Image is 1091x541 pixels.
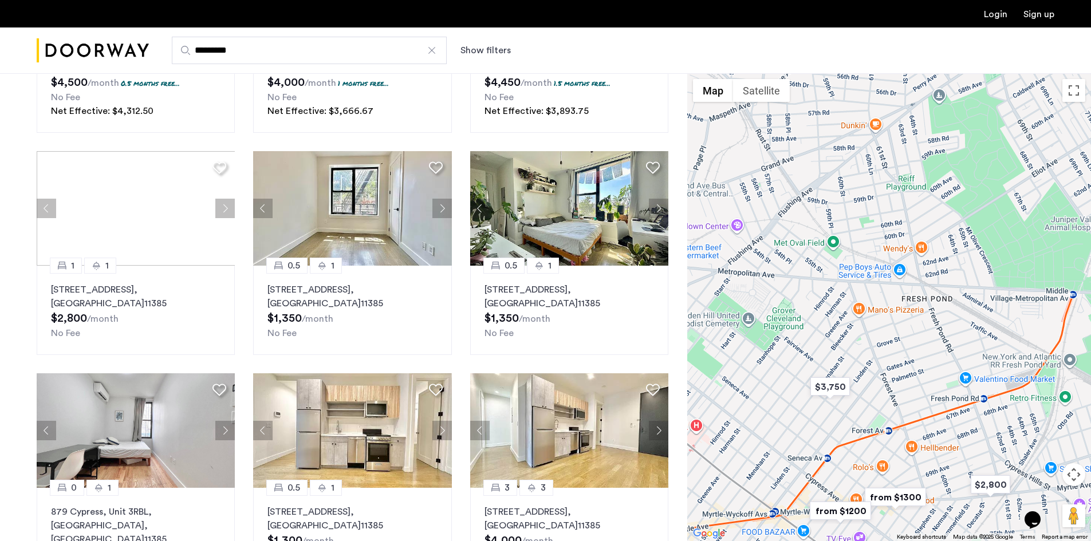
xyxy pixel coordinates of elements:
[267,106,373,116] span: Net Effective: $3,666.67
[1020,533,1035,541] a: Terms (opens in new tab)
[302,314,333,323] sub: /month
[470,266,668,355] a: 0.51[STREET_ADDRESS], [GEOGRAPHIC_DATA]11385No Fee
[505,481,510,495] span: 3
[215,421,235,440] button: Next apartment
[953,534,1013,540] span: Map data ©2025 Google
[267,93,297,102] span: No Fee
[470,373,669,488] img: 2016_638584721803142027.jpeg
[541,481,546,495] span: 3
[37,199,56,218] button: Previous apartment
[71,259,74,273] span: 1
[470,199,490,218] button: Previous apartment
[37,30,235,133] a: 22[STREET_ADDRESS], [GEOGRAPHIC_DATA]113850.5 months free...No FeeNet Effective: $4,312.50
[966,472,1015,497] div: $2,800
[287,481,300,495] span: 0.5
[1062,504,1085,527] button: Drag Pegman onto the map to open Street View
[1062,463,1085,486] button: Map camera controls
[51,313,87,324] span: $2,800
[1020,495,1057,530] iframe: chat widget
[485,77,521,88] span: $4,450
[984,10,1007,19] a: Login
[37,373,235,488] img: 2016_638551841822933563.jpeg
[37,266,235,355] a: 11[STREET_ADDRESS], [GEOGRAPHIC_DATA]11385No Fee
[470,30,668,133] a: 21[STREET_ADDRESS], [GEOGRAPHIC_DATA]113851.5 months free...No FeeNet Effective: $3,893.75
[485,505,654,532] p: [STREET_ADDRESS] 11385
[51,329,80,338] span: No Fee
[267,505,437,532] p: [STREET_ADDRESS] 11385
[554,78,611,88] p: 1.5 months free...
[51,93,80,102] span: No Fee
[51,106,153,116] span: Net Effective: $4,312.50
[485,329,514,338] span: No Fee
[108,481,111,495] span: 1
[485,106,589,116] span: Net Effective: $3,893.75
[253,421,273,440] button: Previous apartment
[690,526,728,541] a: Open this area in Google Maps (opens a new window)
[1062,79,1085,102] button: Toggle fullscreen view
[805,498,876,524] div: from $1200
[253,373,452,488] img: 2016_638584721803111719.jpeg
[521,78,552,88] sub: /month
[71,481,77,495] span: 0
[432,421,452,440] button: Next apartment
[267,283,437,310] p: [STREET_ADDRESS] 11385
[505,259,517,273] span: 0.5
[733,79,790,102] button: Show satellite imagery
[432,199,452,218] button: Next apartment
[1023,10,1054,19] a: Registration
[267,313,302,324] span: $1,350
[470,421,490,440] button: Previous apartment
[548,259,552,273] span: 1
[88,78,119,88] sub: /month
[37,29,149,72] img: logo
[649,199,668,218] button: Next apartment
[267,77,305,88] span: $4,000
[485,313,519,324] span: $1,350
[331,481,334,495] span: 1
[267,329,297,338] span: No Fee
[51,77,88,88] span: $4,500
[1042,533,1088,541] a: Report a map error
[485,283,654,310] p: [STREET_ADDRESS] 11385
[37,29,149,72] a: Cazamio Logo
[253,199,273,218] button: Previous apartment
[693,79,733,102] button: Show street map
[519,314,550,323] sub: /month
[121,78,180,88] p: 0.5 months free...
[87,314,119,323] sub: /month
[649,421,668,440] button: Next apartment
[860,484,931,510] div: from $1300
[253,266,451,355] a: 0.51[STREET_ADDRESS], [GEOGRAPHIC_DATA]11385No Fee
[287,259,300,273] span: 0.5
[331,259,334,273] span: 1
[338,78,389,88] p: 1 months free...
[215,199,235,218] button: Next apartment
[172,37,447,64] input: Apartment Search
[485,93,514,102] span: No Fee
[305,78,336,88] sub: /month
[253,30,451,133] a: 21.5[STREET_ADDRESS], [GEOGRAPHIC_DATA]113851 months free...No FeeNet Effective: $3,666.67
[690,526,728,541] img: Google
[105,259,109,273] span: 1
[253,151,452,266] img: 2016_638584721803099487.jpeg
[51,283,220,310] p: [STREET_ADDRESS] 11385
[897,533,946,541] button: Keyboard shortcuts
[470,151,669,266] img: dc6efc1f-24ba-4395-9182-45437e21be9a_638766076627642232.png
[460,44,511,57] button: Show or hide filters
[37,421,56,440] button: Previous apartment
[806,374,854,400] div: $3,750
